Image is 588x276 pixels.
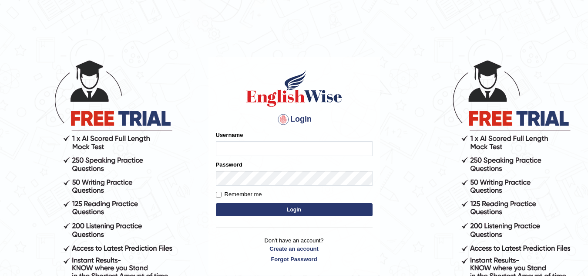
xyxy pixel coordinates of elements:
[216,245,373,253] a: Create an account
[216,236,373,263] p: Don't have an account?
[216,112,373,126] h4: Login
[216,190,262,199] label: Remember me
[216,160,242,169] label: Password
[216,255,373,263] a: Forgot Password
[245,69,344,108] img: Logo of English Wise sign in for intelligent practice with AI
[216,192,222,198] input: Remember me
[216,203,373,216] button: Login
[216,131,243,139] label: Username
